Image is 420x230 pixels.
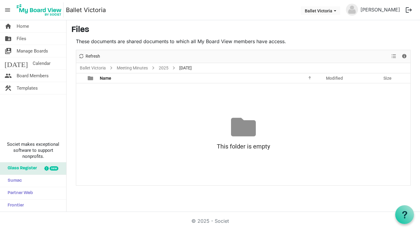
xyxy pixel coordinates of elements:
span: [DATE] [178,64,193,72]
span: Partner Web [5,187,33,199]
span: construction [5,82,12,94]
span: Size [383,76,392,81]
span: switch_account [5,45,12,57]
a: My Board View Logo [15,2,66,18]
span: Board Members [17,70,49,82]
span: Templates [17,82,38,94]
span: Name [100,76,111,81]
span: Frontier [5,200,24,212]
div: This folder is empty [76,139,410,153]
button: Refresh [77,53,101,60]
h3: Files [71,25,415,35]
div: View [389,50,399,63]
div: Refresh [76,50,102,63]
span: people [5,70,12,82]
a: Ballet Victoria [66,4,106,16]
button: Details [400,53,409,60]
span: [DATE] [5,57,28,69]
img: no-profile-picture.svg [346,4,358,16]
span: menu [2,4,13,16]
a: Ballet Victoria [79,64,107,72]
span: Glass Register [5,162,37,174]
button: View dropdownbutton [390,53,397,60]
button: Ballet Victoria dropdownbutton [301,6,340,15]
span: Refresh [85,53,101,60]
div: new [50,166,58,171]
span: Sumac [5,175,22,187]
p: These documents are shared documents to which all My Board View members have access. [76,38,411,45]
a: Meeting Minutes [116,64,149,72]
a: [PERSON_NAME] [358,4,402,16]
span: Societ makes exceptional software to support nonprofits. [3,141,63,159]
a: © 2025 - Societ [191,218,229,224]
a: 2025 [158,64,170,72]
span: folder_shared [5,33,12,45]
img: My Board View Logo [15,2,63,18]
span: Calendar [33,57,50,69]
span: Manage Boards [17,45,48,57]
span: Modified [326,76,343,81]
span: home [5,20,12,32]
button: logout [402,4,415,16]
span: Home [17,20,29,32]
span: Files [17,33,26,45]
div: Details [399,50,409,63]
